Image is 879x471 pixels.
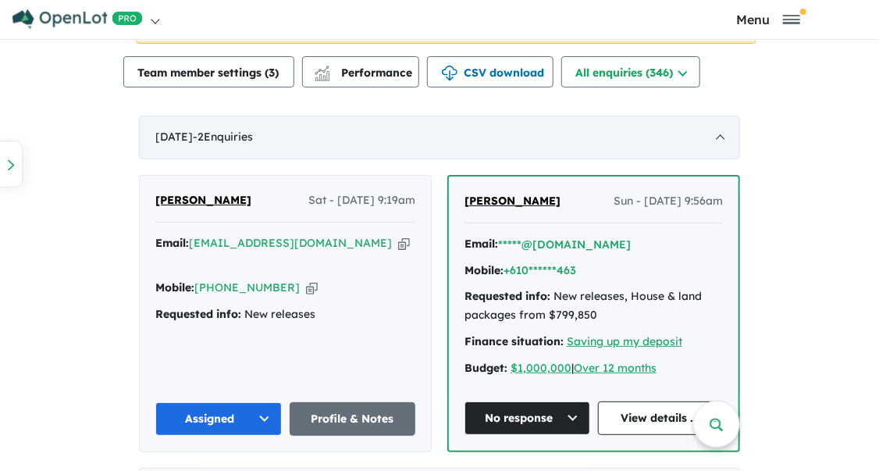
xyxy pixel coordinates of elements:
[464,263,504,277] strong: Mobile:
[306,280,318,296] button: Copy
[464,192,560,211] a: [PERSON_NAME]
[155,305,415,324] div: New releases
[427,56,553,87] button: CSV download
[193,130,253,144] span: - 2 Enquir ies
[139,116,740,159] div: [DATE]
[269,66,276,80] span: 3
[290,402,416,436] a: Profile & Notes
[302,56,419,87] button: Performance
[398,235,410,252] button: Copy
[155,236,189,250] strong: Email:
[155,191,251,210] a: [PERSON_NAME]
[561,56,700,87] button: All enquiries (346)
[12,9,143,29] img: Openlot PRO Logo White
[155,307,241,321] strong: Requested info:
[661,12,875,27] button: Toggle navigation
[123,56,294,87] button: Team member settings (3)
[189,236,392,250] a: [EMAIL_ADDRESS][DOMAIN_NAME]
[308,191,415,210] span: Sat - [DATE] 9:19am
[315,71,330,81] img: bar-chart.svg
[464,361,507,375] strong: Budget:
[464,237,498,251] strong: Email:
[442,66,457,81] img: download icon
[511,361,571,375] a: $1,000,000
[464,359,723,378] div: |
[315,66,329,74] img: line-chart.svg
[317,66,413,80] span: Performance
[614,192,723,211] span: Sun - [DATE] 9:56am
[464,401,590,435] button: No response
[574,361,657,375] a: Over 12 months
[567,334,682,348] a: Saving up my deposit
[464,287,723,325] div: New releases, House & land packages from $799,850
[598,401,724,435] a: View details ...
[155,193,251,207] span: [PERSON_NAME]
[464,194,560,208] span: [PERSON_NAME]
[194,280,300,294] a: [PHONE_NUMBER]
[464,289,550,303] strong: Requested info:
[155,280,194,294] strong: Mobile:
[464,334,564,348] strong: Finance situation:
[155,402,282,436] button: Assigned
